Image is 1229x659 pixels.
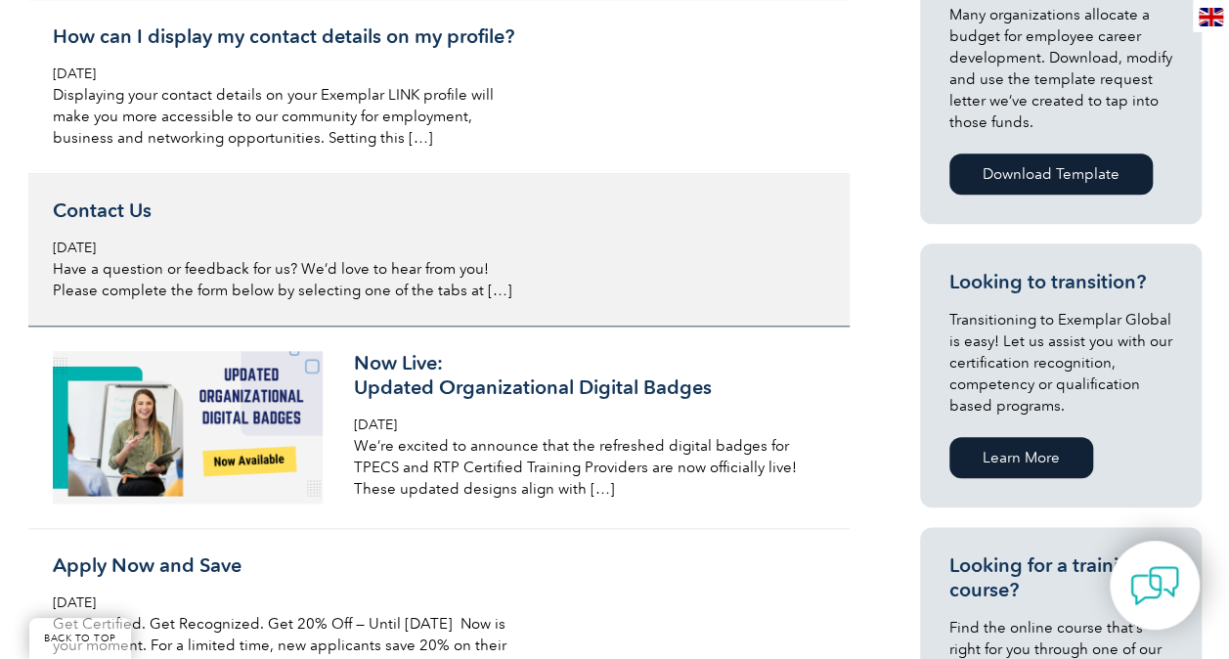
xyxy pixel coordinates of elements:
[354,435,817,500] p: We’re excited to announce that the refreshed digital badges for TPECS and RTP Certified Training ...
[53,24,516,49] h3: How can I display my contact details on my profile?
[53,594,96,611] span: [DATE]
[949,553,1172,602] h3: Looking for a training course?
[53,66,96,82] span: [DATE]
[354,351,817,400] h3: Now Live: Updated Organizational Digital Badges
[949,4,1172,133] p: Many organizations allocate a budget for employee career development. Download, modify and use th...
[53,258,516,301] p: Have a question or feedback for us? We’d love to hear from you! Please complete the form below by...
[53,198,516,223] h3: Contact Us
[949,309,1172,417] p: Transitioning to Exemplar Global is easy! Let us assist you with our certification recognition, c...
[1199,8,1223,26] img: en
[29,618,131,659] a: BACK TO TOP
[28,174,850,327] a: Contact Us [DATE] Have a question or feedback for us? We’d love to hear from you! Please complete...
[28,327,850,529] a: Now Live:Updated Organizational Digital Badges [DATE] We’re excited to announce that the refreshe...
[53,553,516,578] h3: Apply Now and Save
[1130,561,1179,610] img: contact-chat.png
[949,154,1153,195] a: Download Template
[949,437,1093,478] a: Learn More
[53,240,96,256] span: [DATE]
[53,84,516,149] p: Displaying your contact details on your Exemplar LINK profile will make you more accessible to ou...
[949,270,1172,294] h3: Looking to transition?
[53,351,324,504] img: Auditor-Online-image-640x360-640-x-416-px-4-300x169.png
[354,417,397,433] span: [DATE]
